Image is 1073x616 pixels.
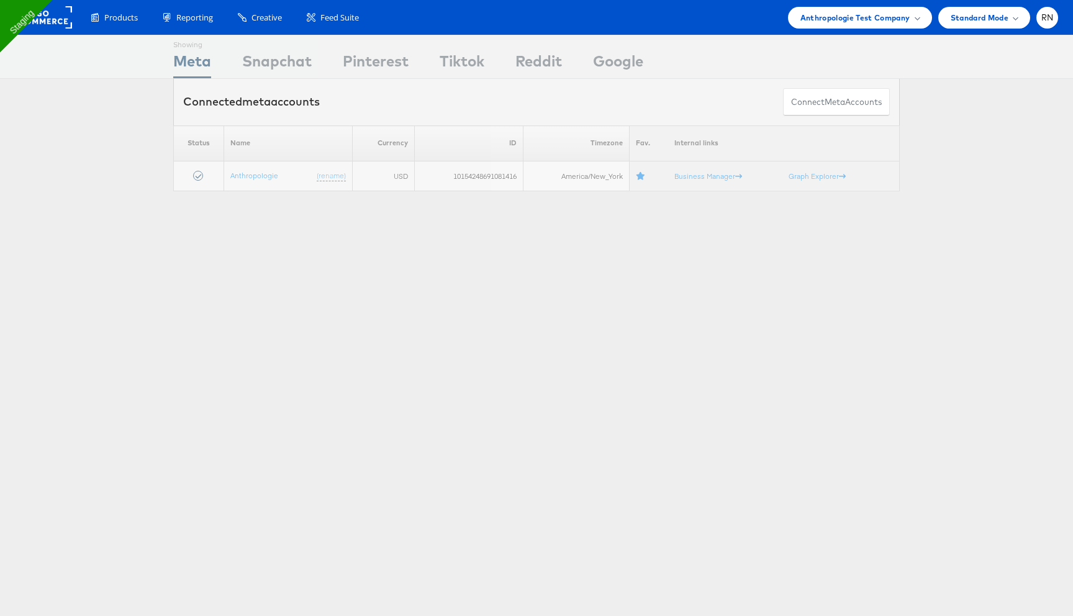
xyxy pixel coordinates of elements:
div: Pinterest [343,50,409,78]
div: Tiktok [440,50,484,78]
a: Anthropologie [230,170,278,179]
th: Status [174,125,224,161]
th: Name [224,125,353,161]
th: ID [414,125,523,161]
span: meta [825,96,845,108]
a: Business Manager [674,171,742,180]
span: Standard Mode [951,11,1008,24]
span: meta [242,94,271,109]
div: Connected accounts [183,94,320,110]
button: ConnectmetaAccounts [783,88,890,116]
th: Currency [352,125,414,161]
td: 10154248691081416 [414,161,523,191]
td: USD [352,161,414,191]
span: Anthropologie Test Company [800,11,910,24]
div: Meta [173,50,211,78]
th: Timezone [523,125,630,161]
div: Showing [173,35,211,50]
div: Google [593,50,643,78]
span: Creative [251,12,282,24]
span: Feed Suite [320,12,359,24]
a: Graph Explorer [789,171,846,180]
td: America/New_York [523,161,630,191]
span: RN [1041,14,1054,22]
div: Reddit [515,50,562,78]
a: (rename) [317,170,346,181]
span: Products [104,12,138,24]
span: Reporting [176,12,213,24]
div: Snapchat [242,50,312,78]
